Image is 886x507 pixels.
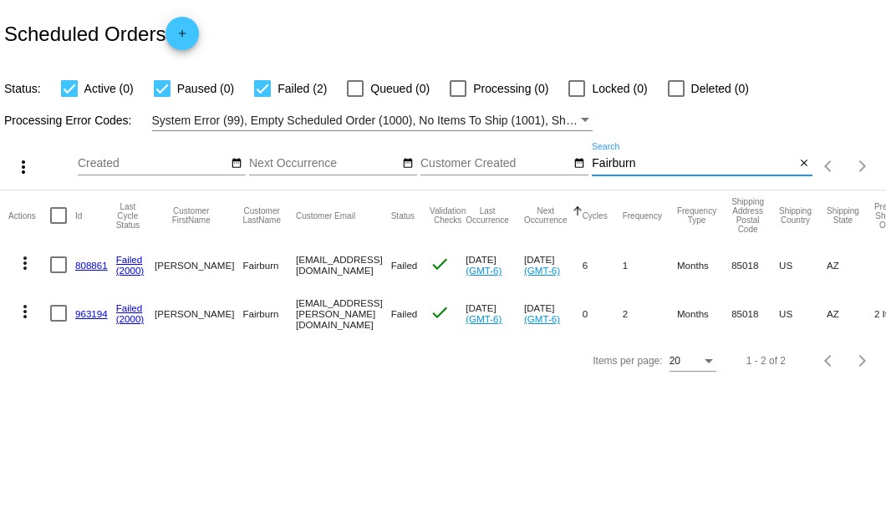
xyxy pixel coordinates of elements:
[402,157,414,170] mat-icon: date_range
[731,197,764,234] button: Change sorting for ShippingPostcode
[466,265,502,276] a: (GMT-6)
[391,210,415,221] button: Change sorting for Status
[391,260,418,271] span: Failed
[4,114,132,127] span: Processing Error Codes:
[466,241,524,289] mat-cell: [DATE]
[75,308,108,319] a: 963194
[466,313,502,324] a: (GMT-6)
[677,206,716,225] button: Change sorting for FrequencyType
[524,206,568,225] button: Change sorting for NextOccurrenceUtc
[155,206,227,225] button: Change sorting for CustomerFirstName
[155,241,242,289] mat-cell: [PERSON_NAME]
[583,210,608,221] button: Change sorting for Cycles
[116,254,143,265] a: Failed
[296,241,391,289] mat-cell: [EMAIL_ADDRESS][DOMAIN_NAME]
[524,289,583,337] mat-cell: [DATE]
[670,355,680,367] span: 20
[670,356,716,368] mat-select: Items per page:
[583,289,623,337] mat-cell: 0
[592,157,795,170] input: Search
[430,254,450,274] mat-icon: check
[177,79,234,99] span: Paused (0)
[242,289,296,337] mat-cell: Fairburn
[798,157,810,170] mat-icon: close
[691,79,749,99] span: Deleted (0)
[430,302,450,322] mat-icon: check
[420,157,571,170] input: Customer Created
[846,344,879,378] button: Next page
[779,289,827,337] mat-cell: US
[4,17,199,50] h2: Scheduled Orders
[242,206,281,225] button: Change sorting for CustomerLastName
[583,241,623,289] mat-cell: 6
[242,241,296,289] mat-cell: Fairburn
[473,79,548,99] span: Processing (0)
[812,344,846,378] button: Previous page
[524,241,583,289] mat-cell: [DATE]
[779,206,812,225] button: Change sorting for ShippingCountry
[75,260,108,271] a: 808861
[75,210,82,221] button: Change sorting for Id
[430,190,466,241] mat-header-cell: Validation Checks
[296,289,391,337] mat-cell: [EMAIL_ADDRESS][PERSON_NAME][DOMAIN_NAME]
[623,241,677,289] mat-cell: 1
[13,157,33,177] mat-icon: more_vert
[746,355,786,367] div: 1 - 2 of 2
[116,302,143,313] a: Failed
[231,157,242,170] mat-icon: date_range
[623,210,662,221] button: Change sorting for Frequency
[573,157,585,170] mat-icon: date_range
[677,241,731,289] mat-cell: Months
[846,150,879,183] button: Next page
[116,313,145,324] a: (2000)
[466,206,509,225] button: Change sorting for LastOccurrenceUtc
[466,289,524,337] mat-cell: [DATE]
[249,157,400,170] input: Next Occurrence
[4,82,41,95] span: Status:
[15,302,35,322] mat-icon: more_vert
[524,313,560,324] a: (GMT-6)
[827,289,874,337] mat-cell: AZ
[827,241,874,289] mat-cell: AZ
[593,355,662,367] div: Items per page:
[296,210,355,221] button: Change sorting for CustomerEmail
[116,265,145,276] a: (2000)
[78,157,228,170] input: Created
[731,241,779,289] mat-cell: 85018
[391,308,418,319] span: Failed
[155,289,242,337] mat-cell: [PERSON_NAME]
[116,202,140,230] button: Change sorting for LastProcessingCycleId
[677,289,731,337] mat-cell: Months
[84,79,134,99] span: Active (0)
[172,28,192,48] mat-icon: add
[812,150,846,183] button: Previous page
[592,79,647,99] span: Locked (0)
[8,190,50,241] mat-header-cell: Actions
[779,241,827,289] mat-cell: US
[15,253,35,273] mat-icon: more_vert
[731,289,779,337] mat-cell: 85018
[278,79,327,99] span: Failed (2)
[827,206,859,225] button: Change sorting for ShippingState
[795,155,812,173] button: Clear
[524,265,560,276] a: (GMT-6)
[623,289,677,337] mat-cell: 2
[152,110,593,131] mat-select: Filter by Processing Error Codes
[370,79,430,99] span: Queued (0)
